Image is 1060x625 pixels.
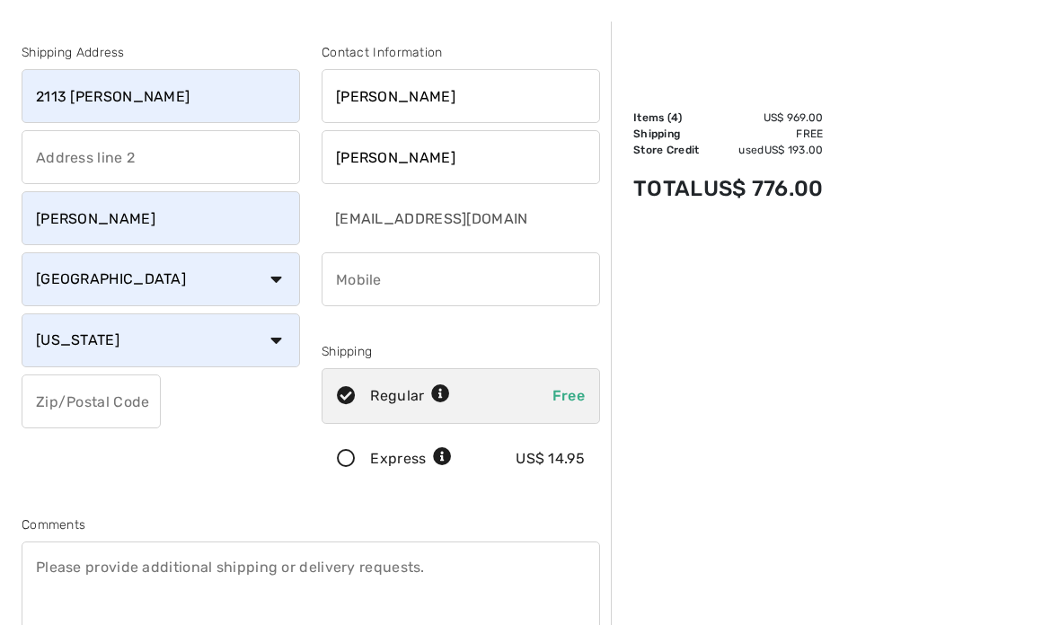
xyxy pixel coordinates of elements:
[22,130,300,184] input: Address line 2
[322,69,600,123] input: First name
[633,142,703,158] td: Store Credit
[322,43,600,62] div: Contact Information
[633,110,703,126] td: Items ( )
[370,385,450,407] div: Regular
[322,342,600,361] div: Shipping
[671,111,678,124] span: 4
[370,448,452,470] div: Express
[22,515,600,534] div: Comments
[322,191,531,245] input: E-mail
[552,387,585,404] span: Free
[22,43,300,62] div: Shipping Address
[322,252,600,306] input: Mobile
[703,110,824,126] td: US$ 969.00
[764,144,824,156] span: US$ 193.00
[516,448,585,470] div: US$ 14.95
[22,191,300,245] input: City
[322,130,600,184] input: Last name
[703,158,824,219] td: US$ 776.00
[703,142,824,158] td: used
[703,126,824,142] td: Free
[22,374,161,428] input: Zip/Postal Code
[22,69,300,123] input: Address line 1
[633,158,703,219] td: Total
[633,126,703,142] td: Shipping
